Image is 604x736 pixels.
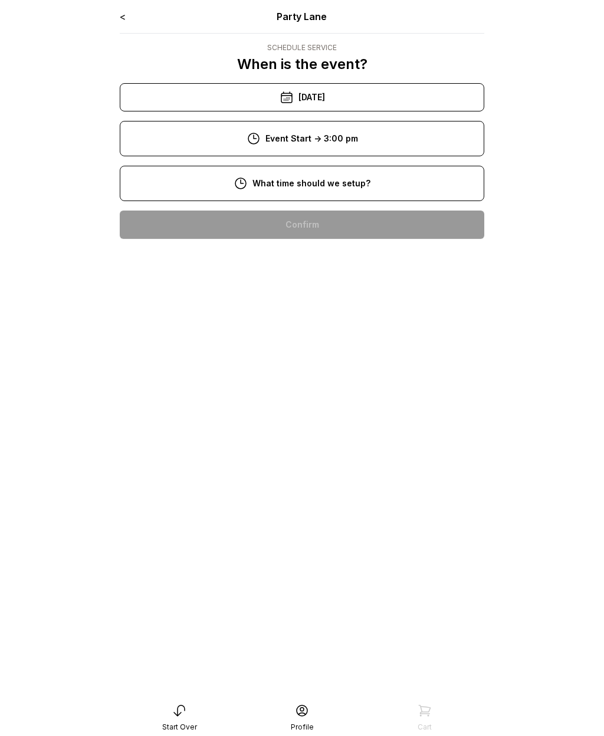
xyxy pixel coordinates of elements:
a: < [120,11,126,22]
div: Profile [291,722,314,732]
div: Cart [418,722,432,732]
div: [DATE] [120,83,484,111]
p: When is the event? [237,55,367,74]
div: Schedule Service [237,43,367,52]
div: Start Over [162,722,197,732]
div: Party Lane [193,9,412,24]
